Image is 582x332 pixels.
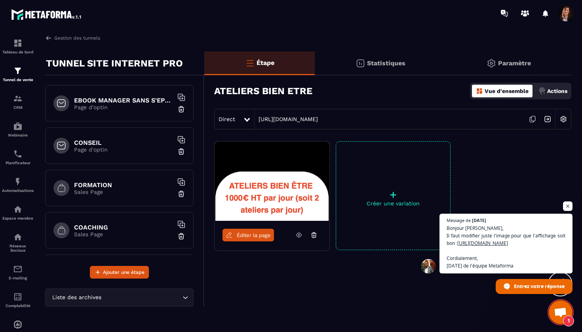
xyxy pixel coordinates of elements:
img: automations [13,121,23,131]
img: bars-o.4a397970.svg [245,58,255,68]
h6: COACHING [74,224,173,231]
span: 1 [563,315,574,326]
img: arrow [45,34,52,42]
img: automations [13,177,23,186]
h6: CONSEIL [74,139,173,146]
p: Statistiques [367,59,405,67]
p: Espace membre [2,216,34,220]
input: Search for option [103,293,181,302]
span: Entrez votre réponse [514,279,565,293]
img: setting-gr.5f69749f.svg [487,59,496,68]
a: accountantaccountantComptabilité [2,286,34,314]
a: formationformationCRM [2,88,34,116]
img: trash [177,190,185,198]
img: logo [11,7,82,21]
p: Actions [547,88,567,94]
img: trash [177,232,185,240]
p: TUNNEL SITE INTERNET PRO [46,55,183,71]
p: Page d'optin [74,146,173,153]
p: Étape [257,59,274,66]
img: image [215,142,329,221]
span: Direct [219,116,235,122]
img: formation [13,38,23,48]
span: Éditer la page [237,232,271,238]
a: Gestion des tunnels [45,34,100,42]
p: Réseaux Sociaux [2,244,34,252]
p: Tableau de bord [2,50,34,54]
a: schedulerschedulerPlanificateur [2,143,34,171]
a: [URL][DOMAIN_NAME] [255,116,318,122]
a: automationsautomationsEspace membre [2,199,34,226]
p: Sales Page [74,189,173,195]
p: + [336,189,450,200]
p: CRM [2,105,34,110]
span: [DATE] [472,218,486,222]
img: accountant [13,292,23,302]
p: Sales Page [74,231,173,237]
h3: ATELIERS BIEN ETRE [214,85,312,97]
p: E-mailing [2,276,34,280]
a: emailemailE-mailing [2,258,34,286]
a: Ouvrir le chat [549,300,572,324]
a: automationsautomationsWebinaire [2,116,34,143]
p: Comptabilité [2,304,34,308]
img: actions.d6e523a2.png [538,87,546,95]
span: Ajouter une étape [103,268,145,276]
h6: FORMATION [74,181,173,189]
img: dashboard-orange.40269519.svg [476,87,483,95]
p: Vue d'ensemble [485,88,529,94]
p: Créer une variation [336,200,450,207]
img: scheduler [13,149,23,159]
p: Planificateur [2,161,34,165]
p: Webinaire [2,133,34,137]
img: email [13,264,23,274]
a: Éditer la page [223,229,274,241]
span: Message de [447,218,471,222]
img: arrow-next.bcc2205e.svg [540,112,555,127]
span: Liste des archives [50,293,103,302]
span: Bonjour [PERSON_NAME], Il faut modifier juste l'image pour que l'affichage soit bon : Cordialemen... [447,224,565,269]
img: formation [13,94,23,103]
a: automationsautomationsAutomatisations [2,171,34,199]
img: automations [13,205,23,214]
img: setting-w.858f3a88.svg [556,112,571,127]
img: trash [177,148,185,156]
a: formationformationTableau de bord [2,32,34,60]
img: automations [13,320,23,329]
img: trash [177,105,185,113]
div: Search for option [45,288,194,307]
p: Automatisations [2,188,34,193]
p: Page d'optin [74,104,173,110]
p: Paramètre [498,59,531,67]
img: formation [13,66,23,76]
a: formationformationTunnel de vente [2,60,34,88]
img: social-network [13,232,23,242]
h6: EBOOK MANAGER SANS S'EPUISER OFFERT [74,97,173,104]
p: Tunnel de vente [2,78,34,82]
button: Ajouter une étape [90,266,149,279]
a: social-networksocial-networkRéseaux Sociaux [2,226,34,258]
img: stats.20deebd0.svg [356,59,365,68]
